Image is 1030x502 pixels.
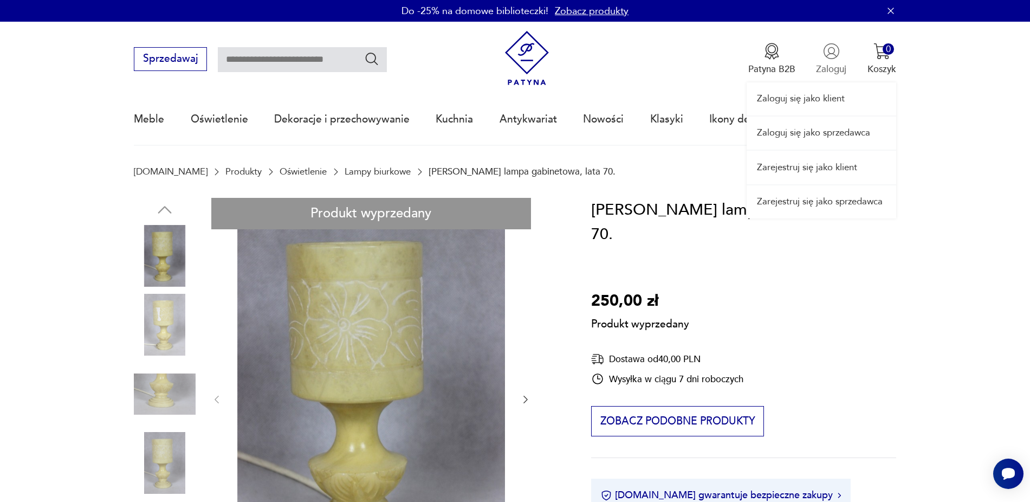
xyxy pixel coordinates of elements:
h1: [PERSON_NAME] lampa gabinetowa, lata 70. [591,198,896,247]
a: Antykwariat [500,94,557,144]
a: Klasyki [650,94,683,144]
a: Zarejestruj się jako sprzedawca [747,185,896,218]
a: Zobacz produkty [555,4,629,18]
iframe: Smartsupp widget button [993,459,1023,489]
a: Oświetlenie [280,166,327,177]
a: Meble [134,94,164,144]
a: Oświetlenie [191,94,248,144]
a: Ikony designu [709,94,776,144]
a: Zarejestruj się jako klient [747,151,896,184]
p: [PERSON_NAME] lampa gabinetowa, lata 70. [429,166,616,177]
img: Ikona dostawy [591,352,604,366]
a: Zaloguj się jako klient [747,82,896,115]
a: Dekoracje i przechowywanie [274,94,410,144]
button: Szukaj [364,51,380,67]
button: [DOMAIN_NAME] gwarantuje bezpieczne zakupy [601,488,841,502]
button: Sprzedawaj [134,47,207,71]
img: Patyna - sklep z meblami i dekoracjami vintage [500,31,554,86]
p: Do -25% na domowe biblioteczki! [401,4,548,18]
p: 250,00 zł [591,289,689,314]
div: Wysyłka w ciągu 7 dni roboczych [591,372,743,385]
button: Zobacz podobne produkty [591,406,764,436]
a: Sprzedawaj [134,55,207,64]
a: Nowości [583,94,624,144]
a: [DOMAIN_NAME] [134,166,208,177]
img: Ikona certyfikatu [601,490,612,501]
div: Dostawa od 40,00 PLN [591,352,743,366]
a: Zaloguj się jako sprzedawca [747,117,896,150]
a: Produkty [225,166,262,177]
a: Kuchnia [436,94,473,144]
img: Ikona strzałki w prawo [838,493,841,498]
a: Lampy biurkowe [345,166,411,177]
p: Produkt wyprzedany [591,313,689,332]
